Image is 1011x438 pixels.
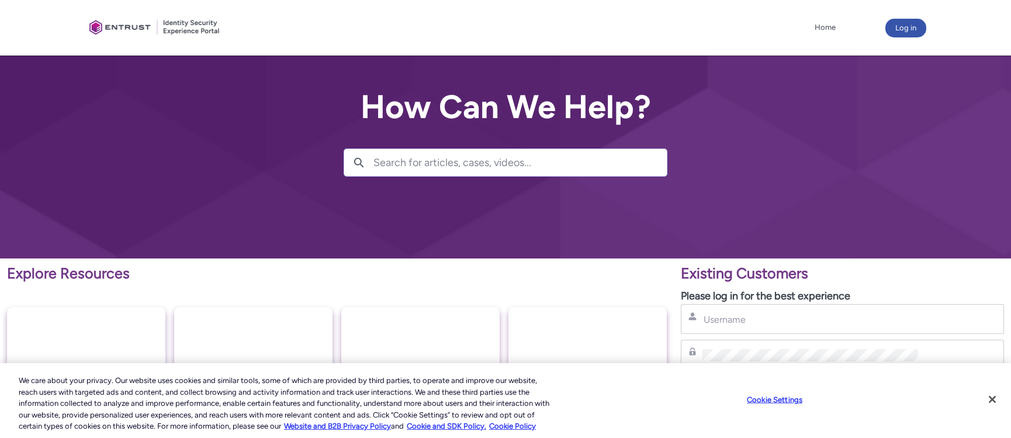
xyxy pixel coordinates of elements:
input: Username [702,313,918,326]
button: Log in [885,19,926,37]
button: Cookie Settings [738,388,811,412]
a: Cookie and SDK Policy. [407,422,486,430]
button: Close [979,387,1005,412]
input: Search for articles, cases, videos... [373,149,667,176]
button: Search [344,149,373,176]
p: Existing Customers [681,263,1004,285]
div: We care about your privacy. Our website uses cookies and similar tools, some of which are provide... [19,375,556,432]
a: Home [812,19,839,36]
p: Please log in for the best experience [681,288,1004,304]
h2: How Can We Help? [344,89,667,125]
a: Cookie Policy [489,422,536,430]
p: Explore Resources [7,263,667,285]
a: More information about our cookie policy., opens in a new tab [284,422,391,430]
